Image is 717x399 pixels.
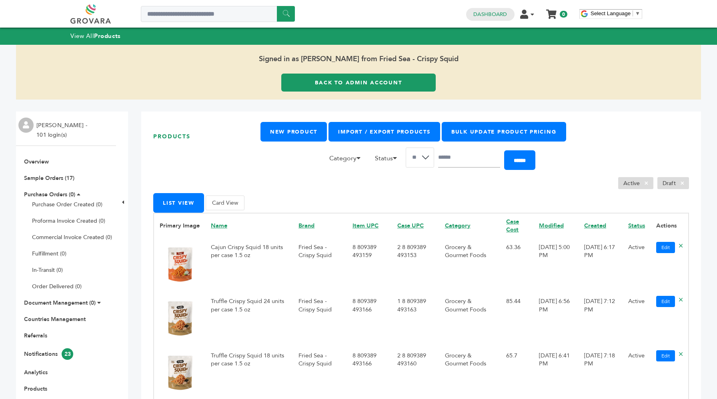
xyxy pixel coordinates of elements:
li: Active [618,177,653,189]
a: Notifications23 [24,350,73,358]
td: 2 8 809389 493153 [392,238,439,292]
a: Case UPC [397,221,424,229]
a: Document Management (0) [24,299,96,307]
a: Name [211,221,227,229]
td: Active [623,238,651,292]
td: [DATE] 5:00 PM [533,238,579,292]
span: ▼ [635,10,640,16]
span: Signed in as [PERSON_NAME] from Fried Sea - Crispy Squid [16,45,701,74]
a: Purchase Orders (0) [24,191,75,198]
li: Status [371,154,406,167]
a: Status [628,221,645,229]
span: Select Language [591,10,631,16]
span: ​ [633,10,633,16]
a: Import / Export Products [328,122,440,142]
td: 8 809389 493166 [347,292,392,346]
span: 23 [62,348,73,360]
button: Card View [206,196,244,210]
td: 1 8 809389 493163 [392,292,439,346]
a: Case Cost [506,217,519,233]
a: Commercial Invoice Created (0) [32,233,112,241]
img: profile.png [18,118,34,133]
input: Search [438,148,500,168]
strong: Products [94,32,120,40]
td: Cajun Crispy Squid 18 units per case 1.5 oz [205,238,293,292]
a: Referrals [24,332,47,339]
img: No Image [160,244,200,284]
th: Primary Image [154,213,205,238]
td: Fried Sea - Crispy Squid [293,238,347,292]
a: Item UPC [352,221,379,229]
td: 85.44 [501,292,533,346]
a: Brand [298,221,314,229]
a: In-Transit (0) [32,266,63,274]
a: Products [24,385,47,393]
a: Fulfillment (0) [32,250,66,257]
td: [DATE] 6:17 PM [579,238,623,292]
h1: Products [153,122,260,151]
a: Bulk Update Product Pricing [442,122,566,142]
td: 8 809389 493159 [347,238,392,292]
a: Proforma Invoice Created (0) [32,217,105,225]
a: Edit [656,296,675,307]
a: Edit [656,242,675,253]
a: Edit [656,350,675,361]
a: My Cart [547,7,556,16]
a: Created [584,221,606,229]
li: Draft [657,177,689,189]
a: Analytics [24,369,48,376]
td: [DATE] 6:56 PM [533,292,579,346]
a: Countries Management [24,315,86,323]
a: Sample Orders (17) [24,174,74,182]
img: No Image [160,352,200,392]
span: × [676,178,689,188]
td: Fried Sea - Crispy Squid [293,292,347,346]
a: Category [445,221,471,229]
a: New Product [260,122,327,142]
button: List View [153,193,204,213]
a: Dashboard [473,11,507,18]
td: Grocery & Gourmet Foods [439,238,501,292]
a: Modified [539,221,564,229]
td: Truffle Crispy Squid 24 units per case 1.5 oz [205,292,293,346]
a: Overview [24,158,49,166]
li: [PERSON_NAME] - 101 login(s) [36,121,89,140]
a: View AllProducts [70,32,121,40]
a: Back to Admin Account [281,74,436,92]
input: Search a product or brand... [141,6,295,22]
td: Grocery & Gourmet Foods [439,292,501,346]
img: No Image [160,298,200,338]
td: Active [623,292,651,346]
th: Actions [651,213,689,238]
a: Order Delivered (0) [32,283,82,290]
a: Purchase Order Created (0) [32,201,102,208]
a: Select Language​ [591,10,640,16]
span: 0 [560,11,567,18]
td: [DATE] 7:12 PM [579,292,623,346]
span: × [640,178,653,188]
td: 63.36 [501,238,533,292]
li: Category [325,154,369,167]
